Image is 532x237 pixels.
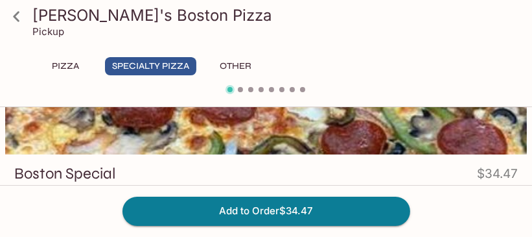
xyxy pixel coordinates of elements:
[32,25,64,38] p: Pickup
[36,57,95,75] button: Pizza
[207,57,265,75] button: Other
[32,5,522,25] h3: [PERSON_NAME]'s Boston Pizza
[122,197,410,225] button: Add to Order$34.47
[477,164,518,189] h4: $34.47
[105,57,196,75] button: Specialty Pizza
[14,164,116,184] h3: Boston Special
